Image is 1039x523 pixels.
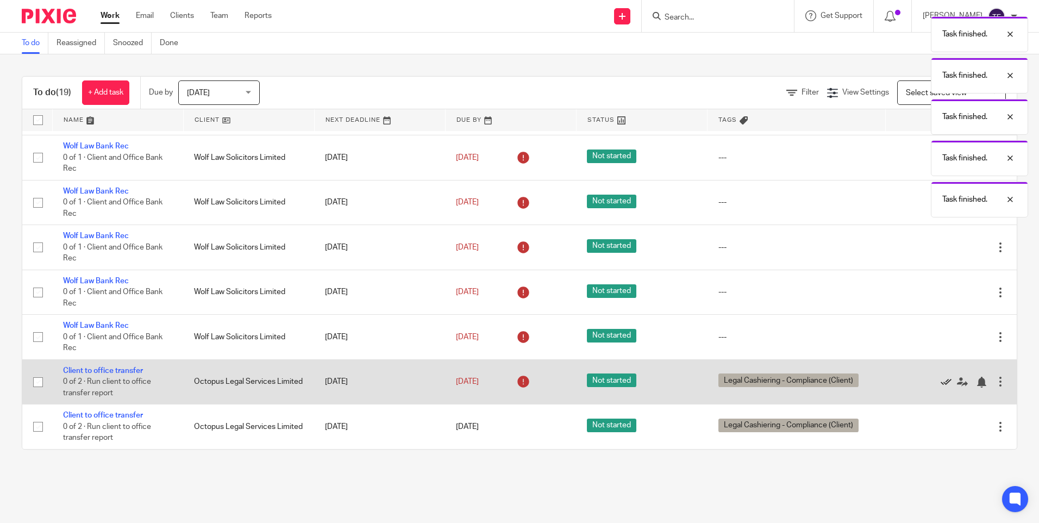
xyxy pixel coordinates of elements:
span: 0 of 1 · Client and Office Bank Rec [63,154,162,173]
span: (19) [56,88,71,97]
span: 0 of 1 · Client and Office Bank Rec [63,244,162,263]
span: Legal Cashiering - Compliance (Client) [718,373,859,387]
a: Client to office transfer [63,367,143,375]
span: [DATE] [456,378,479,385]
td: [DATE] [314,315,445,359]
span: [DATE] [456,244,479,251]
span: 0 of 2 · Run client to office transfer report [63,378,151,397]
p: Task finished. [942,29,987,40]
span: Not started [587,329,636,343]
a: To do [22,33,48,54]
td: [DATE] [314,270,445,314]
span: 0 of 1 · Client and Office Bank Rec [63,333,162,352]
td: Wolf Law Solicitors Limited [183,135,314,180]
span: [DATE] [456,154,479,161]
span: 0 of 1 · Client and Office Bank Rec [63,198,162,217]
p: Task finished. [942,70,987,81]
span: Not started [587,373,636,387]
td: [DATE] [314,180,445,225]
a: Reports [245,10,272,21]
td: Wolf Law Solicitors Limited [183,180,314,225]
a: Wolf Law Bank Rec [63,142,129,150]
a: Mark as done [941,376,957,387]
span: [DATE] [456,288,479,296]
img: svg%3E [988,8,1005,25]
a: Snoozed [113,33,152,54]
img: Pixie [22,9,76,23]
span: Not started [587,419,636,432]
div: --- [718,332,875,343]
td: Octopus Legal Services Limited [183,359,314,404]
td: [DATE] [314,404,445,449]
a: Clients [170,10,194,21]
a: Wolf Law Bank Rec [63,277,129,285]
a: Wolf Law Bank Rec [63,188,129,195]
td: [DATE] [314,135,445,180]
td: [DATE] [314,359,445,404]
a: Reassigned [57,33,105,54]
span: Not started [587,239,636,253]
span: [DATE] [456,333,479,341]
p: Task finished. [942,153,987,164]
a: Wolf Law Bank Rec [63,232,129,240]
span: [DATE] [187,89,210,97]
span: 0 of 1 · Client and Office Bank Rec [63,288,162,307]
div: --- [718,242,875,253]
span: [DATE] [456,198,479,206]
a: + Add task [82,80,129,105]
p: Task finished. [942,111,987,122]
span: Not started [587,284,636,298]
td: Octopus Legal Services Limited [183,404,314,449]
a: Email [136,10,154,21]
span: Legal Cashiering - Compliance (Client) [718,419,859,432]
a: Team [210,10,228,21]
td: Wolf Law Solicitors Limited [183,225,314,270]
a: Client to office transfer [63,412,143,419]
a: Work [101,10,120,21]
td: [DATE] [314,225,445,270]
a: Done [160,33,186,54]
span: 0 of 2 · Run client to office transfer report [63,423,151,442]
a: Wolf Law Bank Rec [63,322,129,329]
div: --- [718,287,875,297]
h1: To do [33,87,71,98]
td: Wolf Law Solicitors Limited [183,315,314,359]
p: Due by [149,87,173,98]
span: [DATE] [456,423,479,431]
td: Wolf Law Solicitors Limited [183,270,314,314]
p: Task finished. [942,194,987,205]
